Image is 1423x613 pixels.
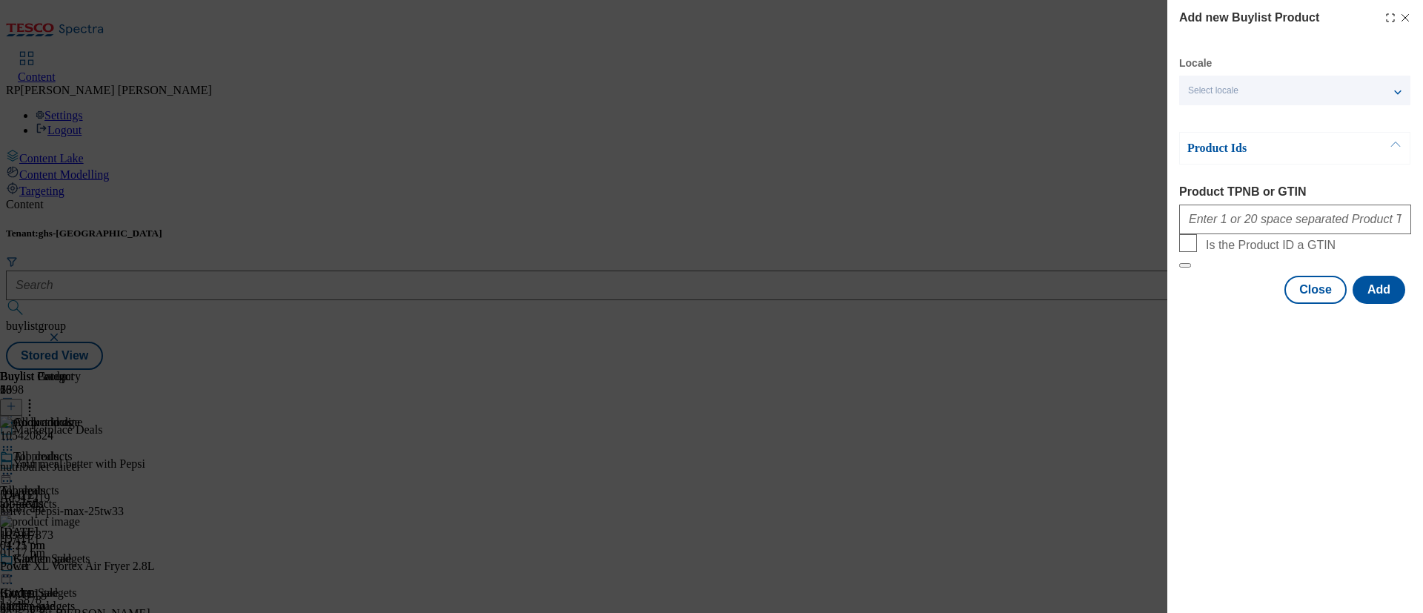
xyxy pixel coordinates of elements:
button: Add [1353,276,1405,304]
button: Close [1284,276,1347,304]
h4: Add new Buylist Product [1179,9,1319,27]
label: Product TPNB or GTIN [1179,185,1411,199]
input: Enter 1 or 20 space separated Product TPNB or GTIN [1179,205,1411,234]
label: Locale [1179,59,1212,67]
p: Product Ids [1187,141,1343,156]
button: Select locale [1179,76,1410,105]
span: Is the Product ID a GTIN [1206,239,1336,252]
span: Select locale [1188,85,1238,96]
